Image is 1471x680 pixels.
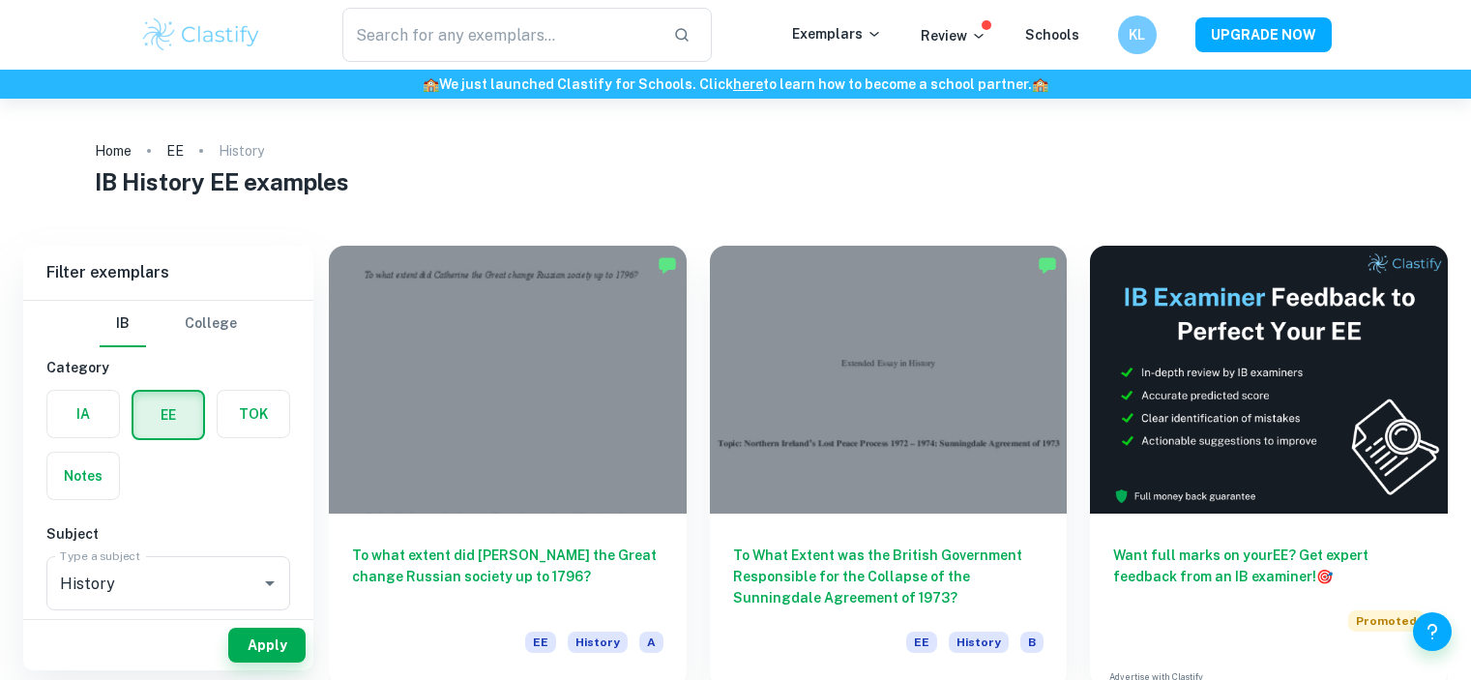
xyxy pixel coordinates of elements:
span: A [639,632,663,653]
span: Promoted [1348,610,1425,632]
input: Search for any exemplars... [342,8,659,62]
h6: KL [1126,24,1148,45]
button: IB [100,301,146,347]
img: Marked [658,255,677,275]
button: Apply [228,628,306,663]
label: Type a subject [60,547,140,564]
h6: We just launched Clastify for Schools. Click to learn how to become a school partner. [4,74,1467,95]
a: Schools [1025,27,1079,43]
p: Exemplars [792,23,882,44]
h6: To What Extent was the British Government Responsible for the Collapse of the Sunningdale Agreeme... [733,545,1044,608]
button: IA [47,391,119,437]
a: Home [95,137,132,164]
button: KL [1118,15,1157,54]
button: Open [256,570,283,597]
span: 🎯 [1316,569,1333,584]
span: EE [525,632,556,653]
h6: Filter exemplars [23,246,313,300]
img: Marked [1038,255,1057,275]
h6: Want full marks on your EE ? Get expert feedback from an IB examiner! [1113,545,1425,587]
img: Thumbnail [1090,246,1448,514]
a: here [733,76,763,92]
h6: To what extent did [PERSON_NAME] the Great change Russian society up to 1796? [352,545,663,608]
span: History [568,632,628,653]
p: History [219,140,264,162]
span: B [1020,632,1044,653]
h6: Category [46,357,290,378]
button: TOK [218,391,289,437]
span: 🏫 [1032,76,1048,92]
span: 🏫 [423,76,439,92]
button: Help and Feedback [1413,612,1452,651]
button: EE [133,392,203,438]
button: College [185,301,237,347]
a: EE [166,137,184,164]
div: Filter type choice [100,301,237,347]
span: History [949,632,1009,653]
p: Review [921,25,986,46]
button: Notes [47,453,119,499]
button: UPGRADE NOW [1195,17,1332,52]
img: Clastify logo [140,15,263,54]
h6: Subject [46,523,290,545]
span: EE [906,632,937,653]
h1: IB History EE examples [95,164,1377,199]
